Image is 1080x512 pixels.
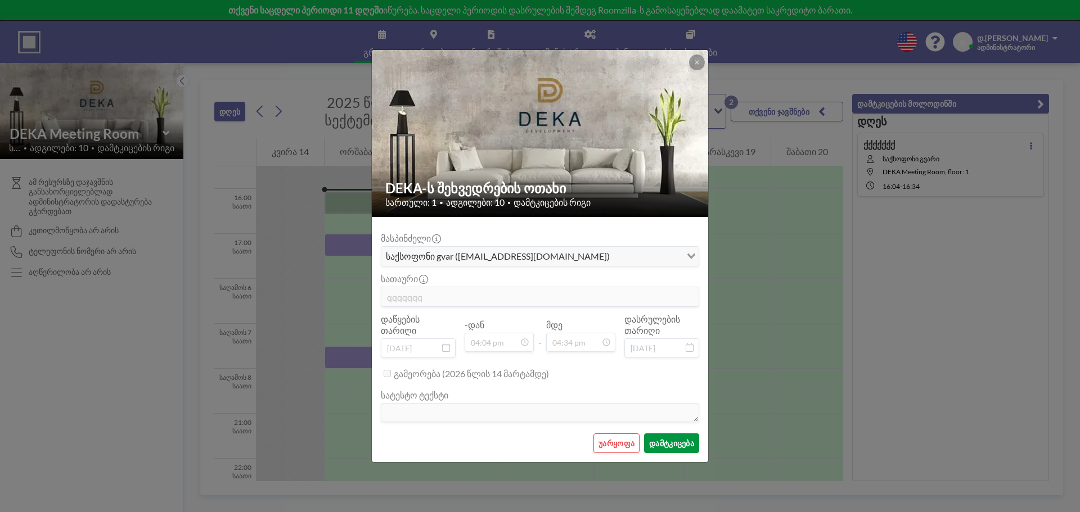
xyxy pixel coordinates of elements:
button: უარყოფა [593,433,640,453]
div: ვარიანტის ძიება [381,247,699,266]
font: -დან [465,319,484,330]
font: • [439,198,443,207]
font: მდე [546,319,562,330]
font: დაწყების თარიღი [381,314,420,336]
font: უარყოფა [598,438,634,448]
img: 537.webp [372,46,709,222]
font: DEKA-ს შეხვედრების ოთახი [385,180,566,196]
font: - [538,337,542,347]
font: • [507,199,511,206]
font: გამეორება (2026 წლის 14 მარტამდე) [394,368,549,379]
font: სართული: 1 [385,197,436,207]
font: სატესტო ტექსტი [381,389,448,400]
input: დ. კიკნაძის რეზერვაცია [381,287,699,306]
font: დასრულების თარიღი [624,314,680,336]
font: დამტკიცების რიგი [514,197,591,207]
font: საქსოფონი gvar ([EMAIL_ADDRESS][DOMAIN_NAME]) [386,251,610,261]
font: დამტკიცება [649,438,694,448]
font: სათაური [381,273,418,284]
input: ვარიანტის ძიება [613,249,680,264]
font: ადგილები: 10 [446,197,505,207]
font: მასპინძელი [381,233,431,243]
button: დამტკიცება [644,433,699,453]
